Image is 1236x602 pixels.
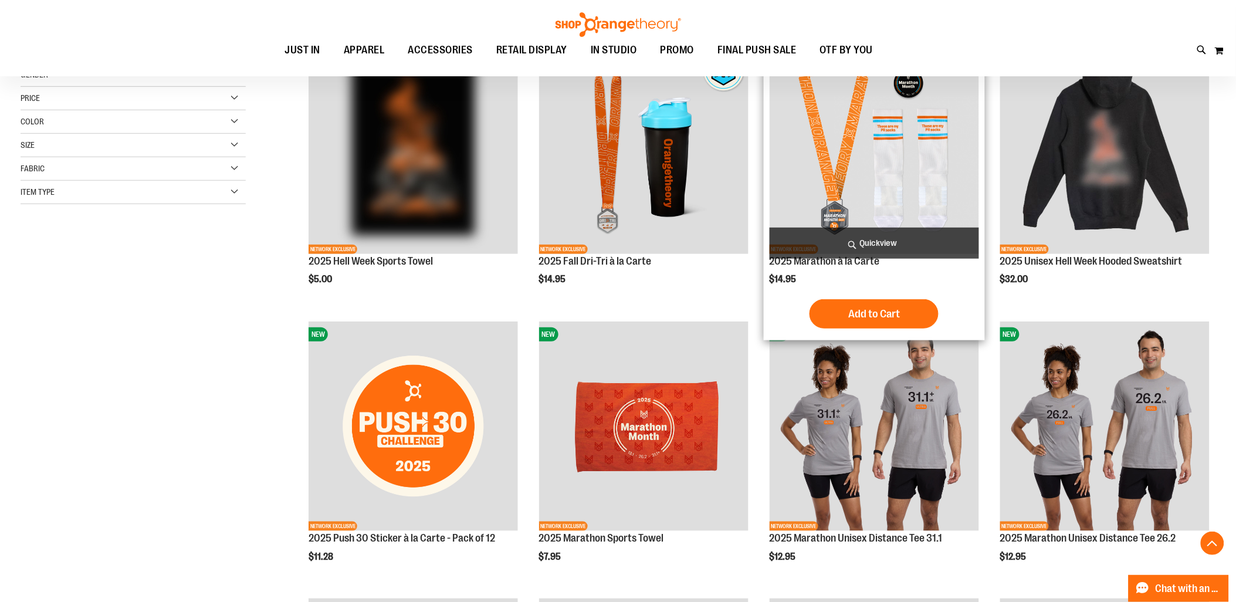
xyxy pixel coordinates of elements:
[1129,575,1230,602] button: Chat with an Expert
[1156,583,1222,594] span: Chat with an Expert
[309,44,518,255] a: OTF 2025 Hell Week Event RetailNEWNETWORK EXCLUSIVE
[309,532,495,544] a: 2025 Push 30 Sticker à la Carte - Pack of 12
[1000,522,1049,531] span: NETWORK EXCLUSIVE
[717,37,797,63] span: FINAL PUSH SALE
[848,307,900,320] span: Add to Cart
[309,274,334,285] span: $5.00
[539,255,652,267] a: 2025 Fall Dri-Tri à la Carte
[332,37,397,64] a: APPAREL
[539,532,664,544] a: 2025 Marathon Sports Towel
[21,187,55,197] span: Item Type
[533,38,754,314] div: product
[303,38,524,314] div: product
[764,316,985,592] div: product
[770,44,979,255] a: 2025 Marathon à la CarteNEWNETWORK EXCLUSIVE
[770,274,798,285] span: $14.95
[1000,552,1028,562] span: $12.95
[485,37,579,64] a: RETAIL DISPLAY
[579,37,649,63] a: IN STUDIO
[533,316,754,592] div: product
[21,140,35,150] span: Size
[539,322,749,533] a: 2025 Marathon Sports TowelNEWNETWORK EXCLUSIVE
[539,327,558,341] span: NEW
[303,316,524,592] div: product
[21,117,44,126] span: Color
[1201,532,1224,555] button: Back To Top
[21,164,45,173] span: Fabric
[309,245,357,254] span: NETWORK EXCLUSIVE
[591,37,637,63] span: IN STUDIO
[21,93,40,103] span: Price
[1000,322,1210,533] a: 2025 Marathon Unisex Distance Tee 26.2NEWNETWORK EXCLUSIVE
[539,245,588,254] span: NETWORK EXCLUSIVE
[808,37,885,64] a: OTF BY YOU
[539,322,749,531] img: 2025 Marathon Sports Towel
[649,37,706,64] a: PROMO
[706,37,808,64] a: FINAL PUSH SALE
[539,44,749,253] img: 2025 Fall Dri-Tri à la Carte
[273,37,333,64] a: JUST IN
[539,274,568,285] span: $14.95
[770,322,979,531] img: 2025 Marathon Unisex Distance Tee 31.1
[770,44,979,253] img: 2025 Marathon à la Carte
[539,552,563,562] span: $7.95
[397,37,485,64] a: ACCESSORIES
[344,37,385,63] span: APPAREL
[309,522,357,531] span: NETWORK EXCLUSIVE
[496,37,567,63] span: RETAIL DISPLAY
[770,532,943,544] a: 2025 Marathon Unisex Distance Tee 31.1
[770,552,798,562] span: $12.95
[770,322,979,533] a: 2025 Marathon Unisex Distance Tee 31.1NEWNETWORK EXCLUSIVE
[770,255,880,267] a: 2025 Marathon à la Carte
[408,37,473,63] span: ACCESSORIES
[770,522,818,531] span: NETWORK EXCLUSIVE
[1000,327,1020,341] span: NEW
[994,316,1215,592] div: product
[309,552,335,562] span: $11.28
[539,522,588,531] span: NETWORK EXCLUSIVE
[1000,274,1030,285] span: $32.00
[820,37,873,63] span: OTF BY YOU
[764,38,985,340] div: product
[1000,44,1210,253] img: 2025 Hell Week Hooded Sweatshirt
[770,228,979,259] a: Quickview
[994,38,1215,314] div: product
[1000,44,1210,255] a: 2025 Hell Week Hooded SweatshirtNEWNETWORK EXCLUSIVE
[309,327,328,341] span: NEW
[1000,532,1176,544] a: 2025 Marathon Unisex Distance Tee 26.2
[309,322,518,531] img: 2025 Push 30 Sticker à la Carte - Pack of 12
[309,44,518,253] img: OTF 2025 Hell Week Event Retail
[554,12,683,37] img: Shop Orangetheory
[1000,245,1049,254] span: NETWORK EXCLUSIVE
[285,37,321,63] span: JUST IN
[1000,255,1183,267] a: 2025 Unisex Hell Week Hooded Sweatshirt
[810,299,939,329] button: Add to Cart
[309,255,433,267] a: 2025 Hell Week Sports Towel
[1000,322,1210,531] img: 2025 Marathon Unisex Distance Tee 26.2
[309,322,518,533] a: 2025 Push 30 Sticker à la Carte - Pack of 12NEWNETWORK EXCLUSIVE
[539,44,749,255] a: 2025 Fall Dri-Tri à la CarteNEWNETWORK EXCLUSIVE
[661,37,695,63] span: PROMO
